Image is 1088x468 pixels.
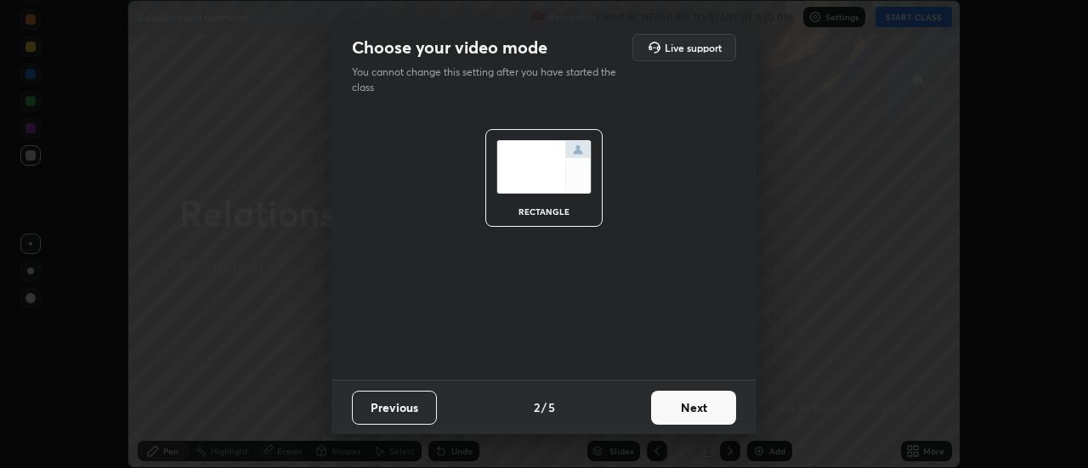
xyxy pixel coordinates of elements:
p: You cannot change this setting after you have started the class [352,65,627,95]
h4: / [541,398,547,416]
img: normalScreenIcon.ae25ed63.svg [496,140,592,194]
h4: 5 [548,398,555,416]
h4: 2 [534,398,540,416]
h5: Live support [665,42,722,53]
h2: Choose your video mode [352,37,547,59]
button: Next [651,391,736,425]
div: rectangle [510,207,578,216]
button: Previous [352,391,437,425]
